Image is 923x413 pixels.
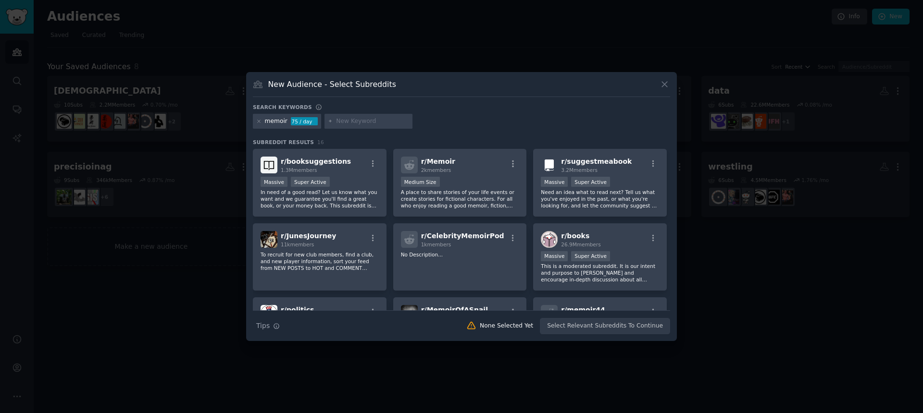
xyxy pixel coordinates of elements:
[480,322,533,330] div: None Selected Yet
[421,167,451,173] span: 2k members
[261,157,277,173] img: booksuggestions
[401,177,440,187] div: Medium Size
[561,158,632,165] span: r/ suggestmeabook
[571,251,610,261] div: Super Active
[253,104,312,110] h3: Search keywords
[261,305,277,322] img: politics
[268,79,396,89] h3: New Audience - Select Subreddits
[261,231,277,248] img: JunesJourney
[561,242,600,247] span: 26.9M members
[541,177,568,187] div: Massive
[401,189,519,209] p: A place to share stories of your life events or create stories for fictional characters. For all ...
[265,117,287,126] div: memoir
[291,117,318,126] div: 75 / day
[421,158,455,165] span: r/ Memoir
[261,189,379,209] p: In need of a good read? Let us know what you want and we guarantee you'll find a great book, or y...
[281,158,351,165] span: r/ booksuggestions
[261,177,287,187] div: Massive
[281,167,317,173] span: 1.3M members
[541,251,568,261] div: Massive
[291,177,330,187] div: Super Active
[256,321,270,331] span: Tips
[253,139,314,146] span: Subreddit Results
[401,251,519,258] p: No Description...
[421,232,504,240] span: r/ CelebrityMemoirPod
[281,306,314,314] span: r/ politics
[561,232,589,240] span: r/ books
[541,263,659,283] p: This is a moderated subreddit. It is our intent and purpose to [PERSON_NAME] and encourage in-dep...
[336,117,409,126] input: New Keyword
[261,251,379,271] p: To recruit for new club members, find a club, and new player information, sort your feed from NEW...
[541,231,558,248] img: books
[253,317,283,334] button: Tips
[541,157,558,173] img: suggestmeabook
[401,305,418,322] img: MemoirOfASnail
[281,242,314,247] span: 11k members
[571,177,610,187] div: Super Active
[421,242,451,247] span: 1k members
[421,306,488,314] span: r/ MemoirOfASnail
[541,189,659,209] p: Need an idea what to read next? Tell us what you've enjoyed in the past, or what you're looking f...
[561,167,598,173] span: 3.2M members
[317,139,324,145] span: 16
[281,232,336,240] span: r/ JunesJourney
[561,306,605,314] span: r/ memoir44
